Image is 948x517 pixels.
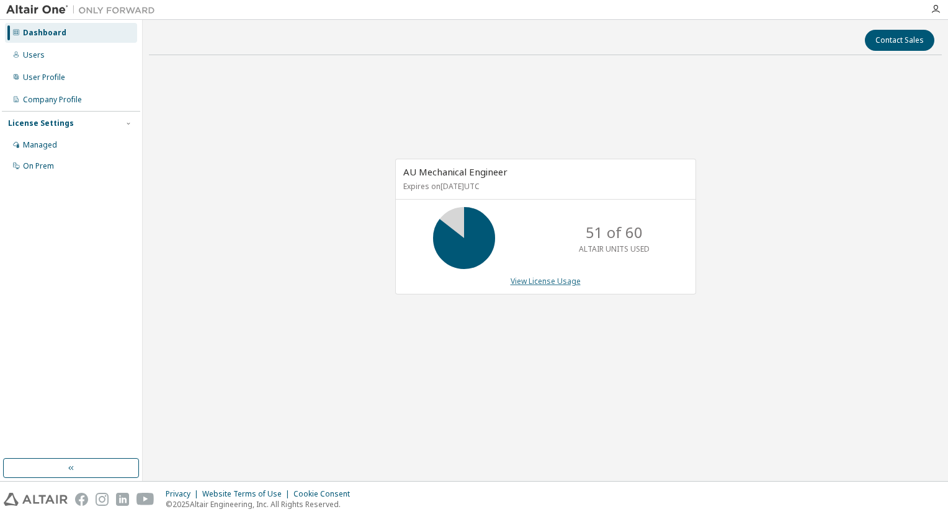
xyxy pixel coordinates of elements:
div: Privacy [166,489,202,499]
div: Users [23,50,45,60]
div: Dashboard [23,28,66,38]
div: Website Terms of Use [202,489,293,499]
div: On Prem [23,161,54,171]
button: Contact Sales [865,30,934,51]
img: instagram.svg [96,493,109,506]
img: Altair One [6,4,161,16]
img: facebook.svg [75,493,88,506]
p: 51 of 60 [586,222,643,243]
img: altair_logo.svg [4,493,68,506]
div: Cookie Consent [293,489,357,499]
div: License Settings [8,118,74,128]
img: linkedin.svg [116,493,129,506]
div: User Profile [23,73,65,82]
a: View License Usage [511,276,581,286]
span: AU Mechanical Engineer [403,166,508,178]
div: Managed [23,140,57,150]
p: © 2025 Altair Engineering, Inc. All Rights Reserved. [166,499,357,510]
p: Expires on [DATE] UTC [403,181,685,192]
div: Company Profile [23,95,82,105]
p: ALTAIR UNITS USED [579,244,650,254]
img: youtube.svg [136,493,154,506]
